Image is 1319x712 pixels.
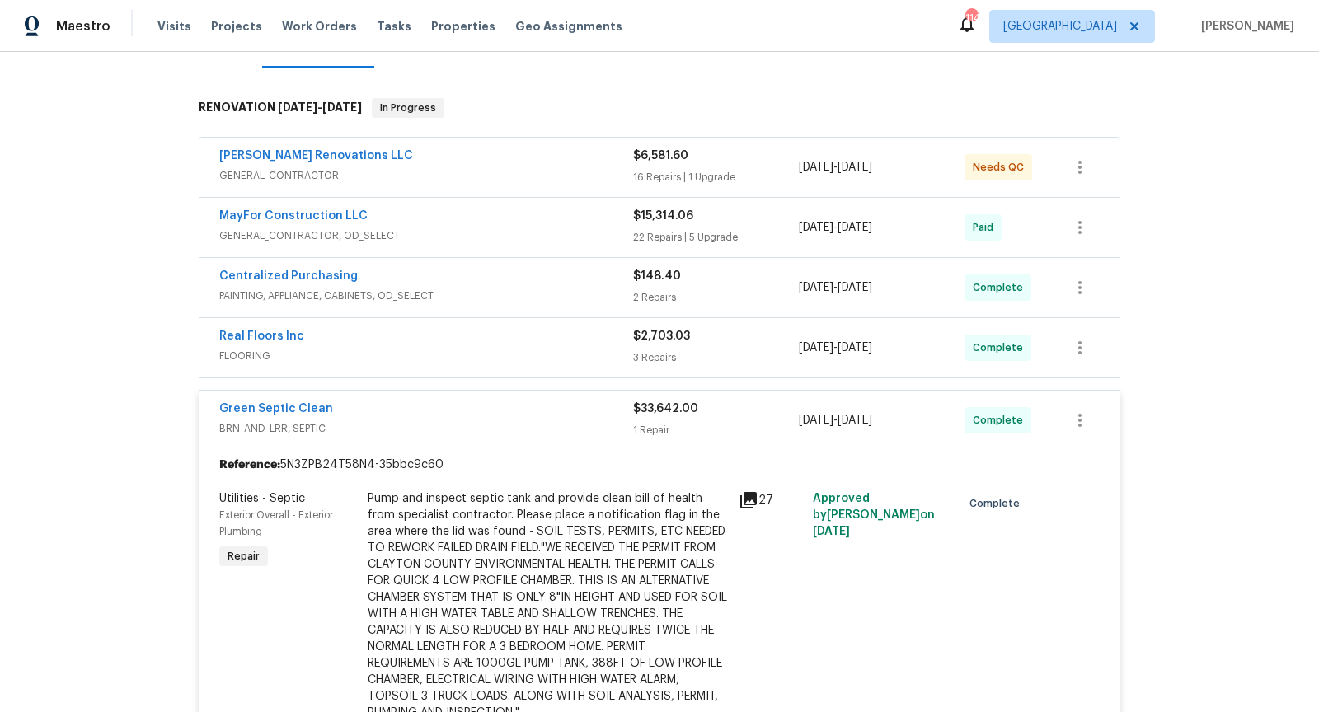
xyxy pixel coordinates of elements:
div: RENOVATION [DATE]-[DATE]In Progress [194,82,1125,134]
span: Complete [973,279,1030,296]
span: Repair [221,548,266,564]
span: In Progress [373,100,443,116]
div: 114 [965,10,977,26]
span: Paid [973,219,1000,236]
b: Reference: [219,457,280,473]
span: - [799,412,872,429]
span: PAINTING, APPLIANCE, CABINETS, OD_SELECT [219,288,633,304]
span: Maestro [56,18,110,35]
span: $33,642.00 [633,403,698,415]
span: - [799,219,872,236]
div: 1 Repair [633,422,799,438]
span: [DATE] [838,222,872,233]
div: 3 Repairs [633,349,799,366]
span: BRN_AND_LRR, SEPTIC [219,420,633,437]
span: [DATE] [838,162,872,173]
a: Real Floors Inc [219,330,304,342]
span: [DATE] [799,282,833,293]
span: FLOORING [219,348,633,364]
div: 16 Repairs | 1 Upgrade [633,169,799,185]
div: 2 Repairs [633,289,799,306]
span: $2,703.03 [633,330,690,342]
span: $15,314.06 [633,210,693,222]
span: [DATE] [838,415,872,426]
span: [DATE] [838,342,872,354]
span: GENERAL_CONTRACTOR, OD_SELECT [219,227,633,244]
span: Visits [157,18,191,35]
span: Tasks [377,21,411,32]
span: Exterior Overall - Exterior Plumbing [219,510,333,536]
span: [PERSON_NAME] [1195,18,1294,35]
h6: RENOVATION [199,98,362,118]
span: [DATE] [799,162,833,173]
span: $6,581.60 [633,150,688,162]
span: - [799,159,872,176]
span: GENERAL_CONTRACTOR [219,167,633,184]
div: 5N3ZPB24T58N4-35bbc9c60 [199,450,1120,480]
div: 27 [739,490,803,510]
span: Complete [969,495,1026,512]
span: Complete [973,340,1030,356]
span: Utilities - Septic [219,493,305,504]
span: Approved by [PERSON_NAME] on [813,493,935,537]
span: [DATE] [278,101,317,113]
span: [DATE] [799,415,833,426]
span: Complete [973,412,1030,429]
span: - [278,101,362,113]
div: 22 Repairs | 5 Upgrade [633,229,799,246]
span: [DATE] [799,222,833,233]
span: [GEOGRAPHIC_DATA] [1003,18,1117,35]
a: [PERSON_NAME] Renovations LLC [219,150,413,162]
span: [DATE] [799,342,833,354]
span: - [799,279,872,296]
span: Geo Assignments [515,18,622,35]
a: Centralized Purchasing [219,270,358,282]
span: Projects [211,18,262,35]
a: Green Septic Clean [219,403,333,415]
span: Work Orders [282,18,357,35]
span: Properties [431,18,495,35]
span: [DATE] [813,526,850,537]
span: - [799,340,872,356]
a: MayFor Construction LLC [219,210,368,222]
span: Needs QC [973,159,1030,176]
span: [DATE] [838,282,872,293]
span: [DATE] [322,101,362,113]
span: $148.40 [633,270,681,282]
